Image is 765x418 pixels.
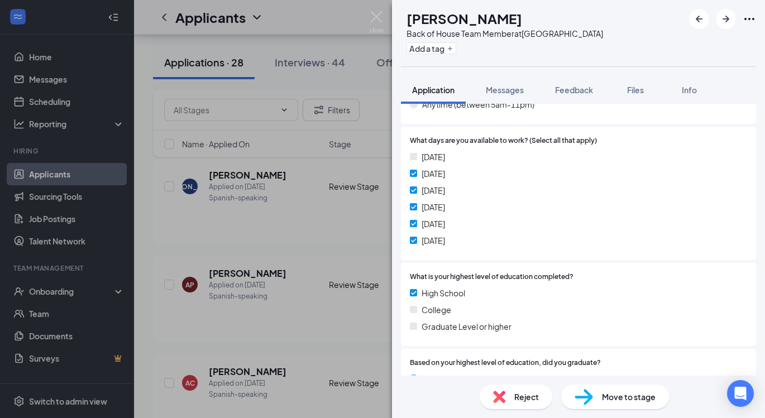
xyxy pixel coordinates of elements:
[410,358,601,368] span: Based on your highest level of education, did you graduate?
[410,136,597,146] span: What days are you available to work? (Select all that apply)
[412,85,455,95] span: Application
[682,85,697,95] span: Info
[743,12,756,26] svg: Ellipses
[422,167,445,180] span: [DATE]
[627,85,644,95] span: Files
[727,380,754,407] div: Open Intercom Messenger
[422,372,436,385] span: Yes
[407,9,522,28] h1: [PERSON_NAME]
[422,184,445,196] span: [DATE]
[422,201,445,213] span: [DATE]
[422,151,445,163] span: [DATE]
[602,391,656,403] span: Move to stage
[422,287,465,299] span: High School
[422,218,445,230] span: [DATE]
[555,85,593,95] span: Feedback
[407,28,603,39] div: Back of House Team Member at [GEOGRAPHIC_DATA]
[716,9,736,29] button: ArrowRight
[514,391,539,403] span: Reject
[447,45,453,52] svg: Plus
[689,9,709,29] button: ArrowLeftNew
[422,98,534,110] span: Anytime (between 5am-11pm)
[422,320,511,333] span: Graduate Level or higher
[719,12,733,26] svg: ArrowRight
[410,272,573,282] span: What is your highest level of education completed?
[422,234,445,247] span: [DATE]
[422,304,451,316] span: College
[486,85,524,95] span: Messages
[692,12,706,26] svg: ArrowLeftNew
[407,42,456,54] button: PlusAdd a tag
